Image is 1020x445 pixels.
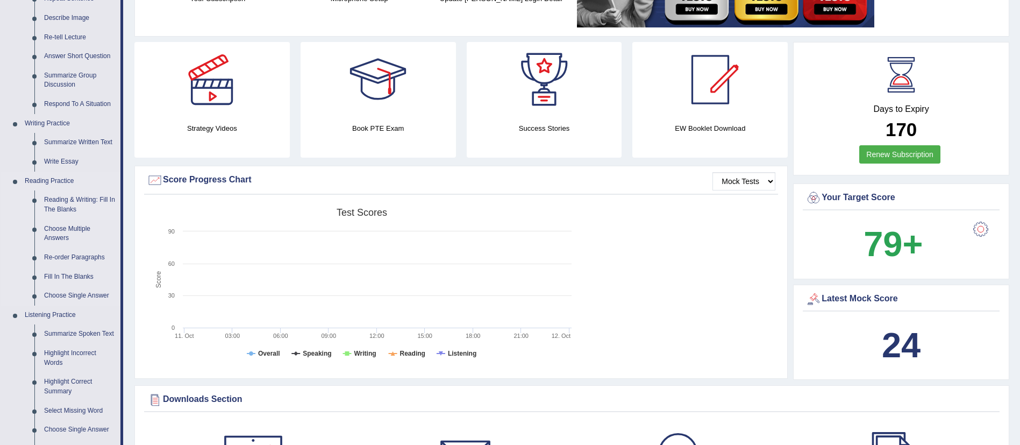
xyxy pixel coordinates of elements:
[448,350,476,357] tspan: Listening
[805,104,997,114] h4: Days to Expiry
[337,207,387,218] tspan: Test scores
[168,292,175,299] text: 30
[864,224,923,264] b: 79+
[552,333,570,339] tspan: 12. Oct
[168,260,175,267] text: 60
[39,286,120,306] a: Choose Single Answer
[39,344,120,372] a: Highlight Incorrect Words
[172,324,175,331] text: 0
[39,28,120,47] a: Re-tell Lecture
[39,47,120,66] a: Answer Short Question
[39,66,120,95] a: Summarize Group Discussion
[39,152,120,172] a: Write Essay
[39,95,120,114] a: Respond To A Situation
[369,333,384,339] text: 12:00
[39,420,120,440] a: Choose Single Answer
[39,267,120,287] a: Fill In The Blanks
[805,291,997,307] div: Latest Mock Score
[258,350,280,357] tspan: Overall
[301,123,456,134] h4: Book PTE Exam
[273,333,288,339] text: 06:00
[303,350,331,357] tspan: Speaking
[39,372,120,401] a: Highlight Correct Summary
[20,114,120,133] a: Writing Practice
[39,190,120,219] a: Reading & Writing: Fill In The Blanks
[39,220,120,248] a: Choose Multiple Answers
[859,145,940,164] a: Renew Subscription
[805,190,997,206] div: Your Target Score
[20,306,120,325] a: Listening Practice
[155,271,162,288] tspan: Score
[467,123,622,134] h4: Success Stories
[225,333,240,339] text: 03:00
[400,350,425,357] tspan: Reading
[20,172,120,191] a: Reading Practice
[882,326,921,365] b: 24
[39,248,120,267] a: Re-order Paragraphs
[513,333,529,339] text: 21:00
[39,324,120,344] a: Summarize Spoken Text
[354,350,376,357] tspan: Writing
[466,333,481,339] text: 18:00
[417,333,432,339] text: 15:00
[168,228,175,235] text: 90
[39,9,120,28] a: Describe Image
[632,123,788,134] h4: EW Booklet Download
[147,172,775,188] div: Score Progress Chart
[147,392,997,408] div: Downloads Section
[134,123,290,134] h4: Strategy Videos
[39,401,120,421] a: Select Missing Word
[886,119,917,140] b: 170
[321,333,336,339] text: 09:00
[39,133,120,152] a: Summarize Written Text
[175,333,194,339] tspan: 11. Oct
